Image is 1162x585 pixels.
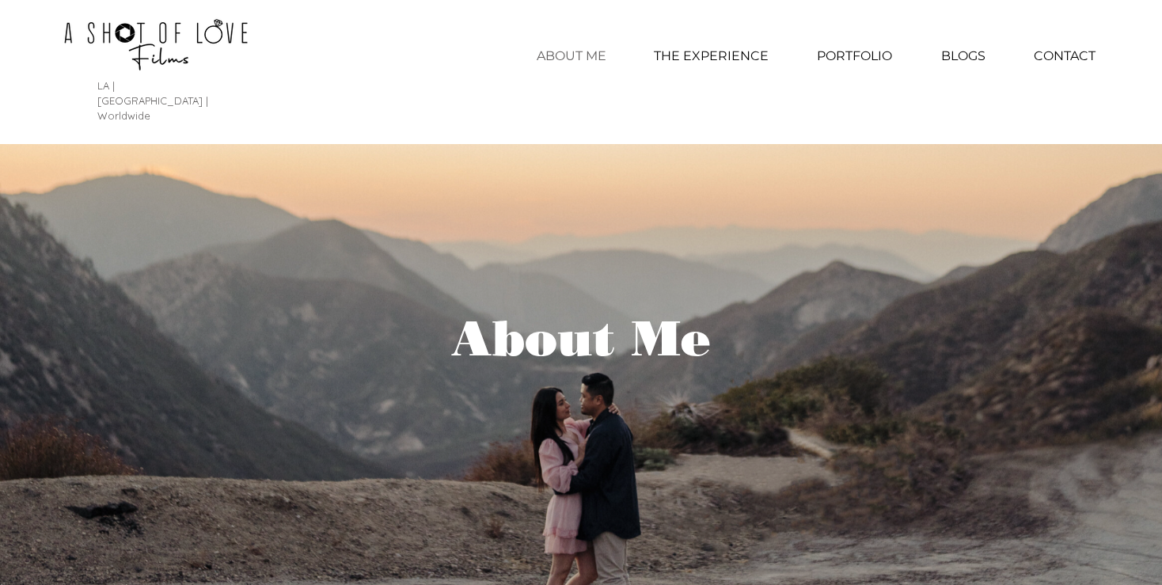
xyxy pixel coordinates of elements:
[529,36,614,76] p: ABOUT ME
[451,308,711,368] span: About Me
[1026,36,1103,76] p: CONTACT
[917,36,1010,76] a: BLOGS
[933,36,993,76] p: BLOGS
[512,36,1119,76] nav: Site
[792,36,917,76] div: PORTFOLIO
[646,36,777,76] p: THE EXPERIENCE
[512,36,631,76] a: ABOUT ME
[631,36,792,76] a: THE EXPERIENCE
[1010,36,1119,76] a: CONTACT
[97,79,208,122] span: LA | [GEOGRAPHIC_DATA] | Worldwide
[809,36,900,76] p: PORTFOLIO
